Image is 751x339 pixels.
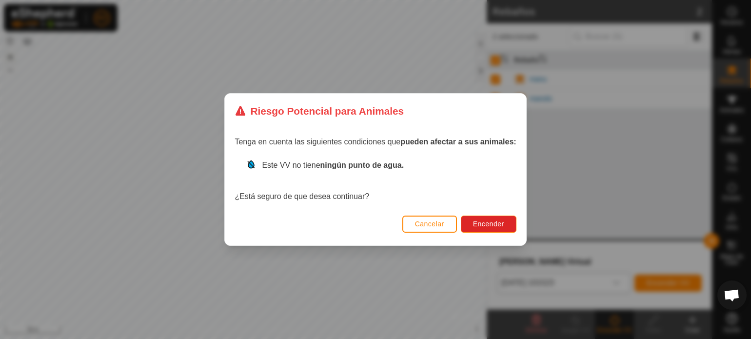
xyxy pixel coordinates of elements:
div: ¿Está seguro de que desea continuar? [235,160,516,202]
span: Tenga en cuenta las siguientes condiciones que [235,138,516,146]
button: Cancelar [402,216,457,233]
span: Encender [473,220,504,228]
button: Encender [461,216,516,233]
span: Cancelar [415,220,444,228]
strong: ningún punto de agua. [320,161,404,169]
div: Chat abierto [717,280,747,310]
span: Este VV no tiene [262,161,404,169]
div: Riesgo Potencial para Animales [235,103,404,119]
strong: pueden afectar a sus animales: [400,138,516,146]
